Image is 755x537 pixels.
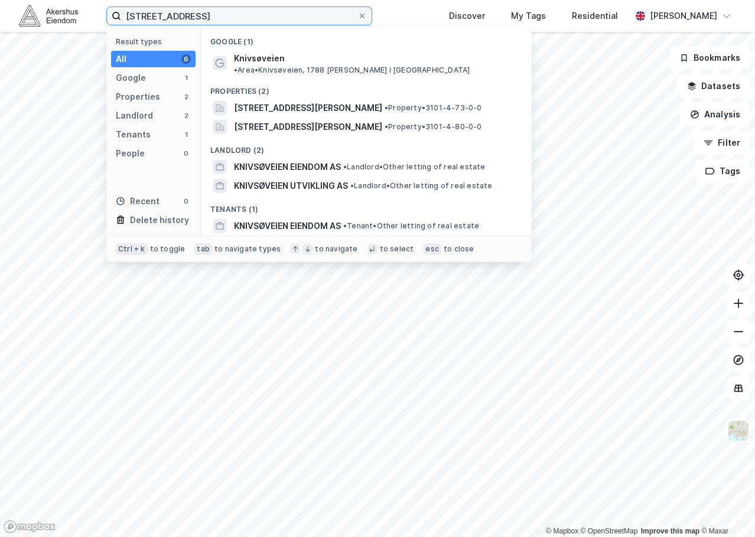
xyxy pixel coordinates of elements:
a: Improve this map [641,527,699,535]
span: Landlord • Other letting of real estate [343,162,486,172]
div: to navigate types [214,244,281,254]
div: to navigate [315,244,357,254]
img: akershus-eiendom-logo.9091f326c980b4bce74ccdd9f866810c.svg [19,5,78,26]
span: [STREET_ADDRESS][PERSON_NAME] [234,120,382,134]
div: to select [380,244,414,254]
div: Ctrl + k [116,243,148,255]
div: All [116,52,126,66]
div: [PERSON_NAME] [650,9,717,23]
a: Mapbox homepage [4,520,56,533]
div: Residential [572,9,618,23]
div: Landlord (2) [201,136,532,158]
span: • [234,66,237,74]
span: • [343,162,347,171]
img: Z [727,420,750,442]
div: Properties [116,90,160,104]
div: to toggle [150,244,186,254]
span: • [385,103,388,112]
button: Bookmarks [669,46,750,70]
span: • [385,122,388,131]
span: KNIVSØVEIEN UTVIKLING AS [234,179,348,193]
div: esc [423,243,441,255]
div: Google (1) [201,28,532,49]
button: Tags [695,159,750,183]
span: [STREET_ADDRESS][PERSON_NAME] [234,101,382,115]
div: Tenants [116,127,151,142]
span: KNIVSØVEIEN EIENDOM AS [234,219,341,233]
span: Landlord • Other letting of real estate [350,181,493,191]
div: tab [194,243,212,255]
iframe: Chat Widget [696,480,755,537]
div: Delete history [130,213,189,227]
a: Mapbox [546,527,578,535]
div: 0 [181,197,191,206]
div: 6 [181,54,191,64]
span: Property • 3101-4-73-0-0 [385,103,482,113]
div: 0 [181,149,191,158]
div: Google [116,71,146,85]
div: My Tags [511,9,546,23]
button: Filter [694,131,750,155]
div: 1 [181,73,191,83]
div: Recent [116,194,160,208]
button: Datasets [677,74,750,98]
input: Search by address, cadastre, landlords, tenants or people [121,7,357,25]
div: Discover [449,9,485,23]
div: People [116,146,145,161]
span: • [350,181,354,190]
span: Property • 3101-4-80-0-0 [385,122,482,132]
span: Knivsøveien [234,51,285,66]
a: OpenStreetMap [581,527,638,535]
span: • [343,221,347,230]
div: Landlord [116,109,153,123]
div: 2 [181,111,191,120]
span: Area • Knivsøveien, 1788 [PERSON_NAME] i [GEOGRAPHIC_DATA] [234,66,470,75]
div: 2 [181,92,191,101]
div: 1 [181,130,191,139]
span: Tenant • Other letting of real estate [343,221,479,231]
div: Tenants (1) [201,195,532,217]
div: Result types [116,37,196,46]
button: Analysis [680,103,750,126]
span: KNIVSØVEIEN EIENDOM AS [234,160,341,174]
div: to close [444,244,474,254]
div: Properties (2) [201,77,532,99]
